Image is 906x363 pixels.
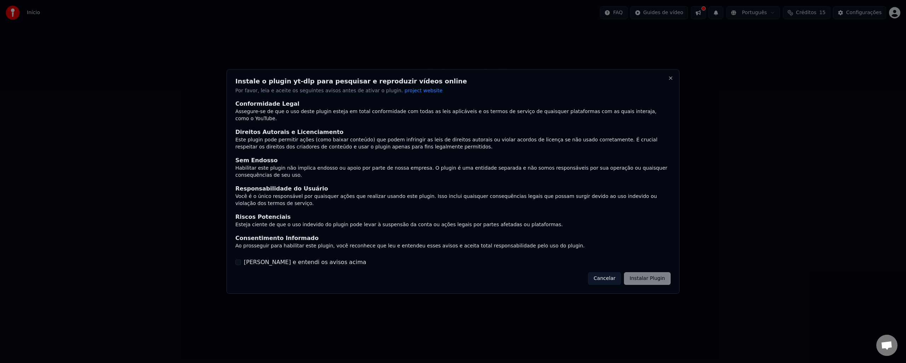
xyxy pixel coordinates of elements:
[235,234,671,242] div: Consentimento Informado
[235,213,671,221] div: Riscos Potenciais
[235,137,671,151] div: Este plugin pode permitir ações (como baixar conteúdo) que podem infringir as leis de direitos au...
[405,88,442,93] span: project website
[235,221,671,228] div: Esteja ciente de que o uso indevido do plugin pode levar à suspensão da conta ou ações legais por...
[235,100,671,109] div: Conformidade Legal
[235,109,671,123] div: Assegure-se de que o uso deste plugin esteja em total conformidade com todas as leis aplicáveis e...
[235,193,671,207] div: Você é o único responsável por quaisquer ações que realizar usando este plugin. Isso inclui quais...
[235,78,671,84] h2: Instale o plugin yt-dlp para pesquisar e reproduzir vídeos online
[235,87,671,94] p: Por favor, leia e aceite os seguintes avisos antes de ativar o plugin.
[235,242,671,250] div: Ao prosseguir para habilitar este plugin, você reconhece que leu e entendeu esses avisos e aceita...
[588,272,621,285] button: Cancelar
[244,258,366,267] label: [PERSON_NAME] e entendi os avisos acima
[235,157,671,165] div: Sem Endosso
[235,128,671,137] div: Direitos Autorais e Licenciamento
[235,185,671,193] div: Responsabilidade do Usuário
[235,165,671,179] div: Habilitar este plugin não implica endosso ou apoio por parte de nossa empresa. O plugin é uma ent...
